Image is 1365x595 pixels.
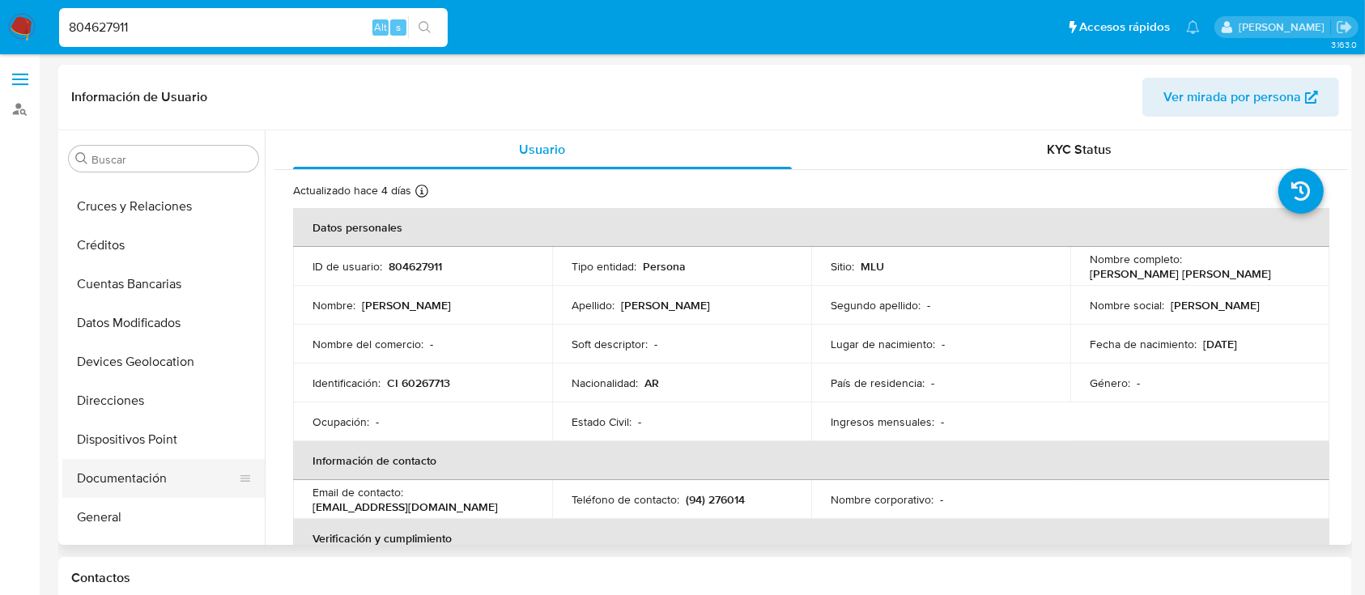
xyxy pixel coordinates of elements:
input: Buscar [91,152,252,167]
p: [PERSON_NAME] [PERSON_NAME] [1090,266,1271,281]
p: Nombre : [313,298,355,312]
p: Persona [643,259,686,274]
span: KYC Status [1047,140,1112,159]
button: search-icon [408,16,441,39]
p: Email de contacto : [313,485,403,499]
p: federico.dibella@mercadolibre.com [1239,19,1330,35]
p: (94) 276014 [686,492,745,507]
button: Ver mirada por persona [1142,78,1339,117]
p: - [638,414,641,429]
p: Sitio : [831,259,854,274]
p: Nombre del comercio : [313,337,423,351]
p: Teléfono de contacto : [572,492,679,507]
p: Ocupación : [313,414,369,429]
p: Actualizado hace 4 días [293,183,411,198]
span: s [396,19,401,35]
p: Nombre completo : [1090,252,1182,266]
span: Usuario [519,140,565,159]
p: ID de usuario : [313,259,382,274]
th: Información de contacto [293,441,1329,480]
p: [PERSON_NAME] [1171,298,1260,312]
h1: Contactos [71,570,1339,586]
p: [PERSON_NAME] [362,298,451,312]
button: IV Challenges [62,537,265,576]
p: Apellido : [572,298,614,312]
p: Nombre social : [1090,298,1164,312]
p: - [430,337,433,351]
p: - [1137,376,1140,390]
h1: Información de Usuario [71,89,207,105]
p: Ingresos mensuales : [831,414,934,429]
button: Buscar [75,152,88,165]
p: Nacionalidad : [572,376,638,390]
button: Dispositivos Point [62,420,265,459]
a: Notificaciones [1186,20,1200,34]
p: AR [644,376,659,390]
p: - [654,337,657,351]
a: Salir [1336,19,1353,36]
th: Datos personales [293,208,1329,247]
th: Verificación y cumplimiento [293,519,1329,558]
button: Datos Modificados [62,304,265,342]
p: [DATE] [1203,337,1237,351]
p: País de residencia : [831,376,925,390]
p: Lugar de nacimiento : [831,337,935,351]
p: [EMAIL_ADDRESS][DOMAIN_NAME] [313,499,498,514]
button: Direcciones [62,381,265,420]
p: [PERSON_NAME] [621,298,710,312]
span: Ver mirada por persona [1163,78,1301,117]
p: - [940,492,943,507]
button: General [62,498,265,537]
button: Cruces y Relaciones [62,187,265,226]
p: Nombre corporativo : [831,492,933,507]
p: Segundo apellido : [831,298,921,312]
p: Género : [1090,376,1130,390]
button: Cuentas Bancarias [62,265,265,304]
button: Créditos [62,226,265,265]
span: Accesos rápidos [1079,19,1170,36]
p: Soft descriptor : [572,337,648,351]
p: MLU [861,259,884,274]
input: Buscar usuario o caso... [59,17,448,38]
p: Estado Civil : [572,414,631,429]
p: CI 60267713 [387,376,450,390]
p: - [941,414,944,429]
p: Fecha de nacimiento : [1090,337,1197,351]
p: - [376,414,379,429]
p: - [931,376,934,390]
button: Documentación [62,459,252,498]
p: - [942,337,945,351]
p: Identificación : [313,376,381,390]
span: Alt [374,19,387,35]
p: - [927,298,930,312]
button: Devices Geolocation [62,342,265,381]
p: 804627911 [389,259,442,274]
p: Tipo entidad : [572,259,636,274]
